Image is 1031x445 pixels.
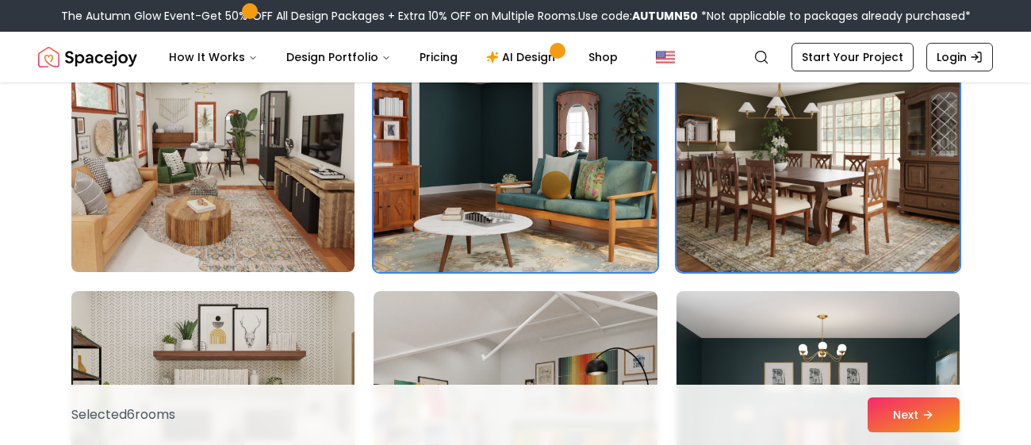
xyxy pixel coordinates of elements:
[926,43,993,71] a: Login
[656,48,675,67] img: United States
[632,8,698,24] b: AUTUMN50
[791,43,914,71] a: Start Your Project
[71,18,355,272] img: Room room-28
[676,18,960,272] img: Room room-30
[71,405,175,424] p: Selected 6 room s
[407,41,470,73] a: Pricing
[473,41,573,73] a: AI Design
[38,32,993,82] nav: Global
[366,12,664,278] img: Room room-29
[61,8,971,24] div: The Autumn Glow Event-Get 50% OFF All Design Packages + Extra 10% OFF on Multiple Rooms.
[698,8,971,24] span: *Not applicable to packages already purchased*
[868,397,960,432] button: Next
[38,41,137,73] img: Spacejoy Logo
[274,41,404,73] button: Design Portfolio
[578,8,698,24] span: Use code:
[38,41,137,73] a: Spacejoy
[576,41,630,73] a: Shop
[156,41,630,73] nav: Main
[156,41,270,73] button: How It Works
